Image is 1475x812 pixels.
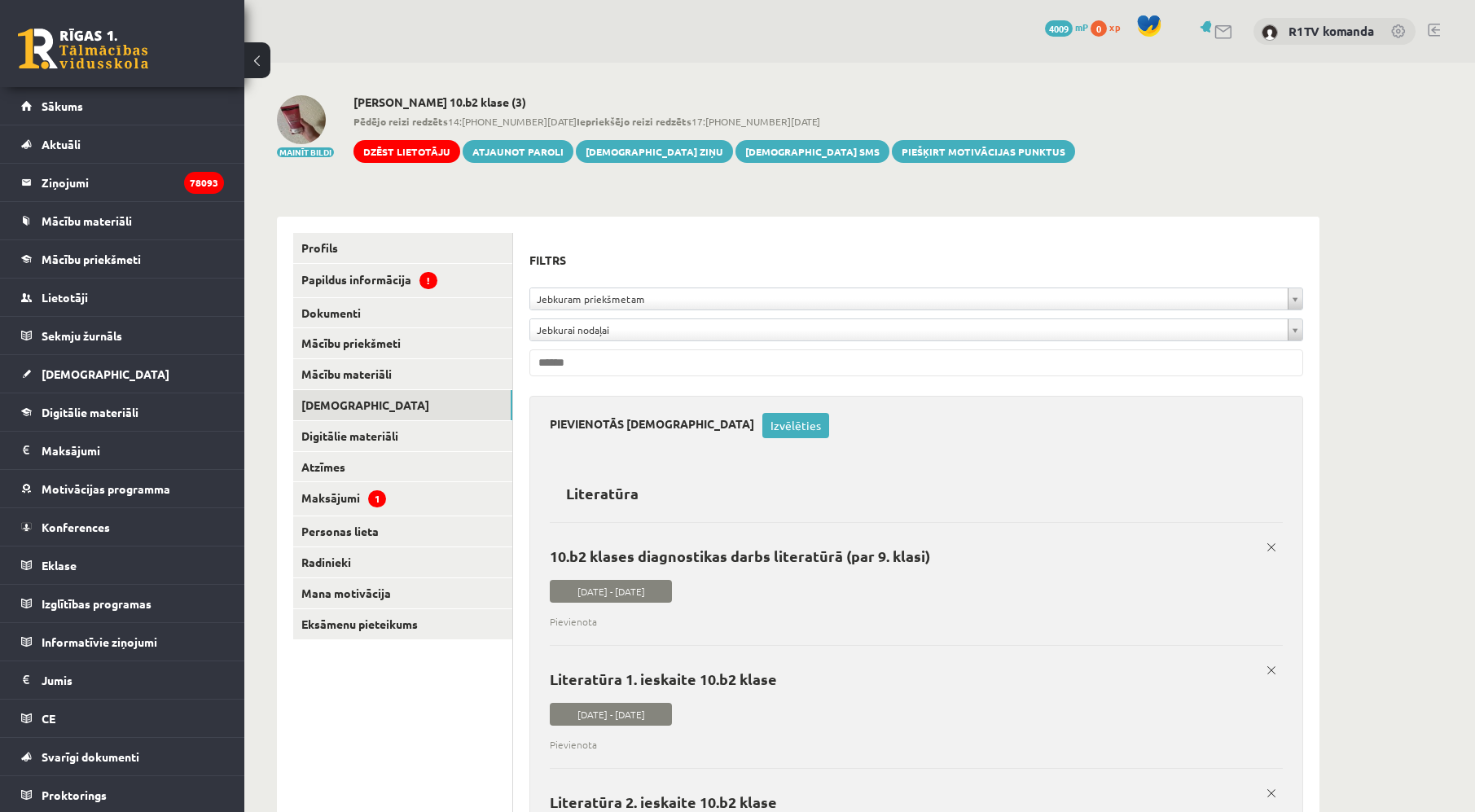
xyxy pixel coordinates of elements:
span: Proktorings [42,788,107,802]
span: 14:[PHONE_NUMBER][DATE] 17:[PHONE_NUMBER][DATE] [353,114,1075,129]
span: Lietotāji [42,290,88,305]
span: Informatīvie ziņojumi [42,634,157,649]
a: Konferences [21,508,224,546]
span: Izglītības programas [42,596,151,611]
span: Jebkurai nodaļai [537,319,1281,340]
a: 4009 mP [1045,20,1088,33]
a: Profils [293,233,512,263]
span: mP [1075,20,1088,33]
a: Mācību materiāli [293,359,512,389]
button: Mainīt bildi [277,147,334,157]
span: Pievienota [550,737,1271,752]
a: [DEMOGRAPHIC_DATA] SMS [735,140,889,163]
p: 10.b2 klases diagnostikas darbs literatūrā (par 9. klasi) [550,547,1271,564]
a: Motivācijas programma [21,470,224,507]
a: x [1260,659,1283,682]
a: Piešķirt motivācijas punktus [892,140,1075,163]
a: Izvēlēties [762,413,829,438]
span: [DEMOGRAPHIC_DATA] [42,366,169,381]
a: Jebkuram priekšmetam [530,288,1302,309]
span: Motivācijas programma [42,481,170,496]
a: Eklase [21,546,224,584]
a: [DEMOGRAPHIC_DATA] [21,355,224,393]
b: Pēdējo reizi redzēts [353,115,448,128]
h3: Pievienotās [DEMOGRAPHIC_DATA] [550,413,762,431]
img: R1TV komanda [1262,24,1278,41]
span: Pievienota [550,614,1271,629]
span: Mācību priekšmeti [42,252,141,266]
a: Jumis [21,661,224,699]
a: Papildus informācija! [293,264,512,297]
a: [DEMOGRAPHIC_DATA] ziņu [576,140,733,163]
a: Mācību priekšmeti [293,328,512,358]
a: Sekmju žurnāls [21,317,224,354]
a: Ziņojumi78093 [21,164,224,201]
span: Sākums [42,99,83,113]
a: Informatīvie ziņojumi [21,623,224,661]
a: Atzīmes [293,452,512,482]
a: Jebkurai nodaļai [530,319,1302,340]
a: Lietotāji [21,279,224,316]
a: Aktuāli [21,125,224,163]
a: CE [21,700,224,737]
h2: Literatūra [550,474,655,512]
a: x [1260,536,1283,559]
span: CE [42,711,55,726]
a: Personas lieta [293,516,512,546]
span: 4009 [1045,20,1073,37]
a: Mācību materiāli [21,202,224,239]
span: Eklase [42,558,77,573]
a: Digitālie materiāli [21,393,224,431]
a: [DEMOGRAPHIC_DATA] [293,390,512,420]
span: xp [1109,20,1120,33]
a: Dokumenti [293,298,512,328]
a: Radinieki [293,547,512,577]
span: [DATE] - [DATE] [550,703,672,726]
img: Laura Urdziņa [277,95,326,144]
a: Dzēst lietotāju [353,140,460,163]
span: [DATE] - [DATE] [550,580,672,603]
a: Mācību priekšmeti [21,240,224,278]
b: Iepriekšējo reizi redzēts [577,115,691,128]
h2: [PERSON_NAME] 10.b2 klase (3) [353,95,1075,109]
span: Digitālie materiāli [42,405,138,419]
h3: Filtrs [529,249,1284,271]
span: Svarīgi dokumenti [42,749,139,764]
a: Rīgas 1. Tālmācības vidusskola [18,29,148,69]
a: 0 xp [1091,20,1128,33]
legend: Maksājumi [42,432,224,469]
a: Atjaunot paroli [463,140,573,163]
a: Izglītības programas [21,585,224,622]
span: Konferences [42,520,110,534]
a: Svarīgi dokumenti [21,738,224,775]
span: ! [419,272,437,289]
span: 0 [1091,20,1107,37]
a: Maksājumi1 [293,482,512,516]
span: Sekmju žurnāls [42,328,122,343]
i: 78093 [184,172,224,194]
span: 1 [368,490,386,507]
a: Digitālie materiāli [293,421,512,451]
legend: Ziņojumi [42,164,224,201]
a: Mana motivācija [293,578,512,608]
p: Literatūra 2. ieskaite 10.b2 klase [550,793,1271,810]
span: Mācību materiāli [42,213,132,228]
span: Aktuāli [42,137,81,151]
span: Jebkuram priekšmetam [537,288,1281,309]
p: Literatūra 1. ieskaite 10.b2 klase [550,670,1271,687]
a: Eksāmenu pieteikums [293,609,512,639]
a: R1TV komanda [1288,23,1374,39]
a: Sākums [21,87,224,125]
span: Jumis [42,673,72,687]
a: x [1260,782,1283,805]
a: Maksājumi [21,432,224,469]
